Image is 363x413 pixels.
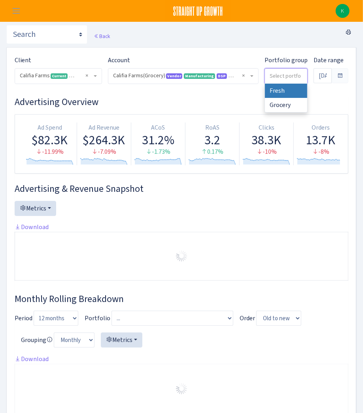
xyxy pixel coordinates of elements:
[15,183,348,195] h3: Widget #2
[108,55,130,65] label: Account
[15,355,49,363] a: Download
[51,73,68,79] span: Current
[189,123,236,132] div: RoAS
[229,73,239,79] span: AMC
[265,84,307,98] li: Fresh
[15,223,49,231] a: Download
[134,123,182,132] div: ACoS
[336,4,350,18] img: Kevin Mitchell
[15,293,348,305] h3: Widget #38
[243,147,290,157] div: -10%
[243,132,290,147] div: 38.3K
[80,147,128,157] div: -7.09%
[314,55,344,65] label: Date range
[26,147,74,157] div: -11.99%
[297,132,344,147] div: 13.7K
[20,72,92,80] span: Califia Farms <span class="badge badge-success">Current</span><span class="badge badge-primary">D...
[265,55,308,65] label: Portfolio group
[15,69,102,84] span: Califia Farms <span class="badge badge-success">Current</span><span class="badge badge-primary">D...
[113,72,249,80] span: Califia Farms(Grocery) <span class="badge badge-primary">Vendor</span><span class="badge badge-su...
[134,147,182,157] div: -1.73%
[297,147,344,157] div: -8%
[189,132,236,147] div: 3.2
[108,69,258,84] span: Califia Farms(Grocery) <span class="badge badge-primary">Vendor</span><span class="badge badge-su...
[94,33,110,40] a: Back
[240,314,255,323] label: Order
[15,201,56,216] button: Metrics
[189,147,236,157] div: 0.17%
[15,55,31,65] label: Client
[15,314,32,323] label: Period
[26,132,74,147] div: $82.3K
[175,250,188,262] img: Preloader
[297,123,344,132] div: Orders
[15,96,348,108] h3: Widget #1
[217,73,227,79] span: DSP
[336,4,350,18] a: K
[175,382,188,395] img: Preloader
[134,132,182,147] div: 31.2%
[243,123,290,132] div: Clicks
[265,98,307,112] li: Grocery
[26,123,74,132] div: Ad Spend
[85,72,88,80] span: Remove all items
[80,132,128,147] div: $264.3K
[69,73,79,79] span: DSP
[166,73,182,79] span: Vendor
[265,69,307,83] input: Select portfolio group...
[21,335,53,345] label: Grouping
[85,314,110,323] label: Portfolio
[6,4,26,17] button: Toggle navigation
[80,123,128,132] div: Ad Revenue
[101,333,142,348] button: Metrics
[242,72,245,80] span: Remove all items
[184,73,215,79] span: Manufacturing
